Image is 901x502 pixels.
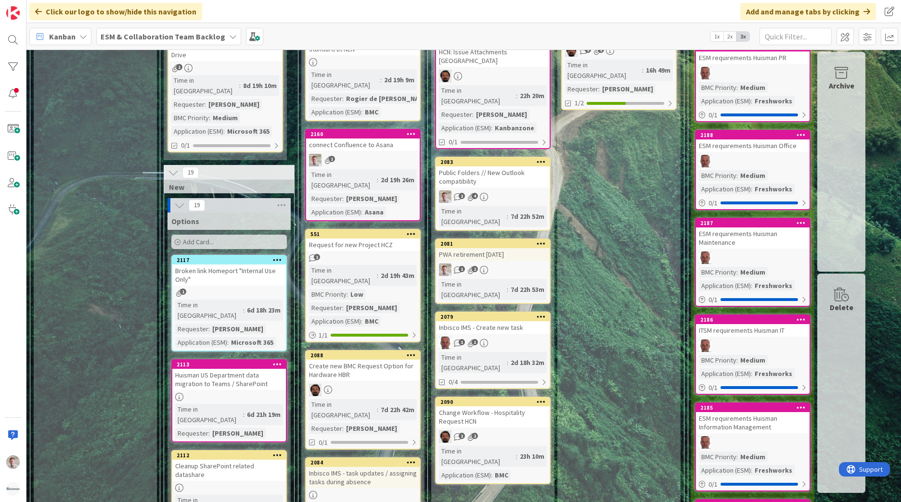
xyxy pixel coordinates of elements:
[436,430,550,443] div: AC
[439,337,451,349] img: HB
[751,184,752,194] span: :
[6,455,20,469] img: Rd
[472,193,478,199] span: 4
[309,289,347,300] div: BMC Priority
[585,47,591,53] span: 2
[208,428,210,439] span: :
[306,458,420,467] div: 2084
[598,84,600,94] span: :
[172,460,286,481] div: Cleanup SharePoint related datashare
[436,398,550,427] div: 2090Change Workflow - Hospitality Request HCN
[175,404,243,425] div: Time in [GEOGRAPHIC_DATA]
[439,279,507,300] div: Time in [GEOGRAPHIC_DATA]
[439,70,451,82] img: AC
[736,82,738,93] span: :
[310,231,420,238] div: 551
[20,1,44,13] span: Support
[309,423,342,434] div: Requester
[696,324,810,337] div: ITSM requirements Huisman IT
[699,355,736,365] div: BMC Priority
[210,428,266,439] div: [PERSON_NAME]
[241,80,279,91] div: 8d 19h 10m
[177,452,286,459] div: 2112
[245,305,283,315] div: 6d 18h 23m
[738,452,768,462] div: Medium
[319,330,328,340] span: 1 / 1
[436,406,550,427] div: Change Workflow - Hospitality Request HCN
[829,80,854,91] div: Archive
[696,219,810,249] div: 2187ESM requirements Huisman Maintenance
[377,175,378,185] span: :
[306,130,420,138] div: 2160
[752,368,795,379] div: Freshworks
[708,198,718,208] span: 0 / 1
[736,267,738,277] span: :
[377,404,378,415] span: :
[439,109,472,120] div: Requester
[378,175,417,185] div: 2d 19h 26m
[696,43,810,64] div: 2189ESM requirements Huisman PR
[699,170,736,181] div: BMC Priority
[723,32,736,41] span: 2x
[362,207,386,217] div: Asana
[210,324,266,334] div: [PERSON_NAME]
[598,47,604,53] span: 1
[439,430,451,443] img: AC
[440,399,550,405] div: 2090
[708,383,718,393] span: 0 / 1
[49,31,76,42] span: Kanban
[319,438,328,448] span: 0/1
[171,216,199,226] span: Options
[696,131,810,139] div: 2188
[759,28,832,45] input: Quick Filter...
[439,352,507,373] div: Time in [GEOGRAPHIC_DATA]
[378,270,417,281] div: 2d 19h 43m
[181,140,190,151] span: 0/1
[182,167,199,178] span: 19
[696,315,810,324] div: 2186
[696,197,810,209] div: 0/1
[752,465,795,476] div: Freshworks
[306,467,420,488] div: Inbisco IMS - task updates / assigning tasks during absence
[348,289,366,300] div: Low
[306,360,420,381] div: Create new BMC Request Option for Hardware HBR
[472,433,478,439] span: 2
[751,280,752,291] span: :
[342,193,344,204] span: :
[436,248,550,261] div: PWA retirement [DATE]
[239,80,241,91] span: :
[210,113,240,123] div: Medium
[171,126,223,137] div: Application (ESM)
[306,329,420,341] div: 1/1
[189,200,205,211] span: 19
[751,368,752,379] span: :
[329,156,335,162] span: 1
[436,239,550,248] div: 2081
[172,360,286,369] div: 2113
[306,230,420,251] div: 551Request for new Project HCZ
[309,69,380,90] div: Time in [GEOGRAPHIC_DATA]
[696,315,810,337] div: 2186ITSM requirements Huisman IT
[171,99,205,110] div: Requester
[642,65,644,75] span: :
[751,96,752,106] span: :
[306,230,420,238] div: 551
[696,155,810,167] div: HB
[459,266,465,272] span: 1
[309,316,361,326] div: Application (ESM)
[172,451,286,460] div: 2112
[436,313,550,334] div: 2079Inbisco IMS - Create new task
[738,170,768,181] div: Medium
[644,65,673,75] div: 16h 49m
[177,361,286,368] div: 2113
[436,190,550,203] div: Rd
[361,316,362,326] span: :
[699,184,751,194] div: Application (ESM)
[314,254,320,260] span: 1
[310,131,420,138] div: 2160
[436,158,550,188] div: 2083Public Folders // New Outlook compatibility
[516,451,517,462] span: :
[175,428,208,439] div: Requester
[171,75,239,96] div: Time in [GEOGRAPHIC_DATA]
[306,351,420,381] div: 2088Create new BMC Request Option for Hardware HBR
